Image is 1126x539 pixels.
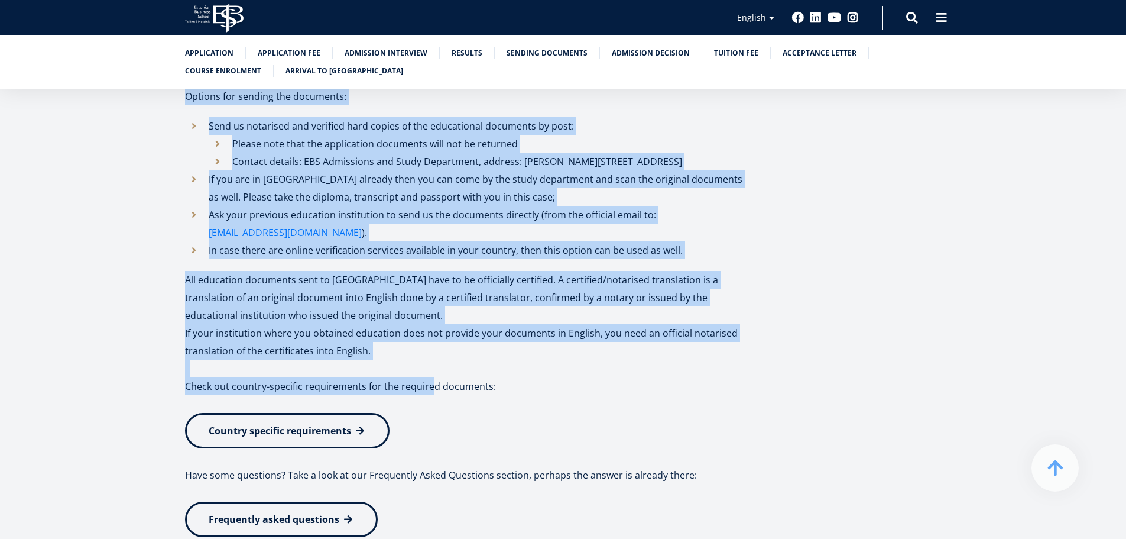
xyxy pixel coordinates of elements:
[185,413,390,448] a: Country specific requirements
[185,466,747,484] p: Have some questions? Take a look at our Frequently Asked Questions section, perhaps the answer is...
[792,12,804,24] a: Facebook
[847,12,859,24] a: Instagram
[185,170,747,206] li: If you are in [GEOGRAPHIC_DATA] already then you can come by the study department and scan the or...
[185,502,378,537] a: Frequently asked questions
[783,47,856,59] a: Acceptance letter
[209,153,747,170] li: Contact details: EBS Admissions and Study Department, address: [PERSON_NAME][STREET_ADDRESS]
[185,47,233,59] a: Application
[185,65,261,77] a: Course enrolment
[185,377,747,413] p: Check out country-specific requirements for the required documents:
[452,47,482,59] a: Results
[185,241,747,259] li: In case there are online verification services available in your country, then this option can be...
[828,12,841,24] a: Youtube
[285,65,403,77] a: Arrival to [GEOGRAPHIC_DATA]
[185,117,747,170] li: Send us notarised and verified hard copies of the educational documents by post:
[185,271,747,324] p: All education documents sent to [GEOGRAPHIC_DATA] have to be officially certified. A certified/no...
[185,324,747,360] p: If your institution where you obtained education does not provide your documents in English, you ...
[258,47,320,59] a: Application fee
[612,47,690,59] a: Admission decision
[209,135,747,153] li: Please note that the application documents will not be returned
[209,424,351,437] span: Country specific requirements
[185,206,747,241] li: Ask your previous education institution to send us the documents directly (from the official emai...
[507,47,588,59] a: Sending documents
[345,47,427,59] a: Admission interview
[209,513,339,526] span: Frequently asked questions
[185,88,747,105] p: Options for sending the documents:
[209,224,362,241] a: [EMAIL_ADDRESS][DOMAIN_NAME]
[810,12,822,24] a: Linkedin
[714,47,758,59] a: Tuition fee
